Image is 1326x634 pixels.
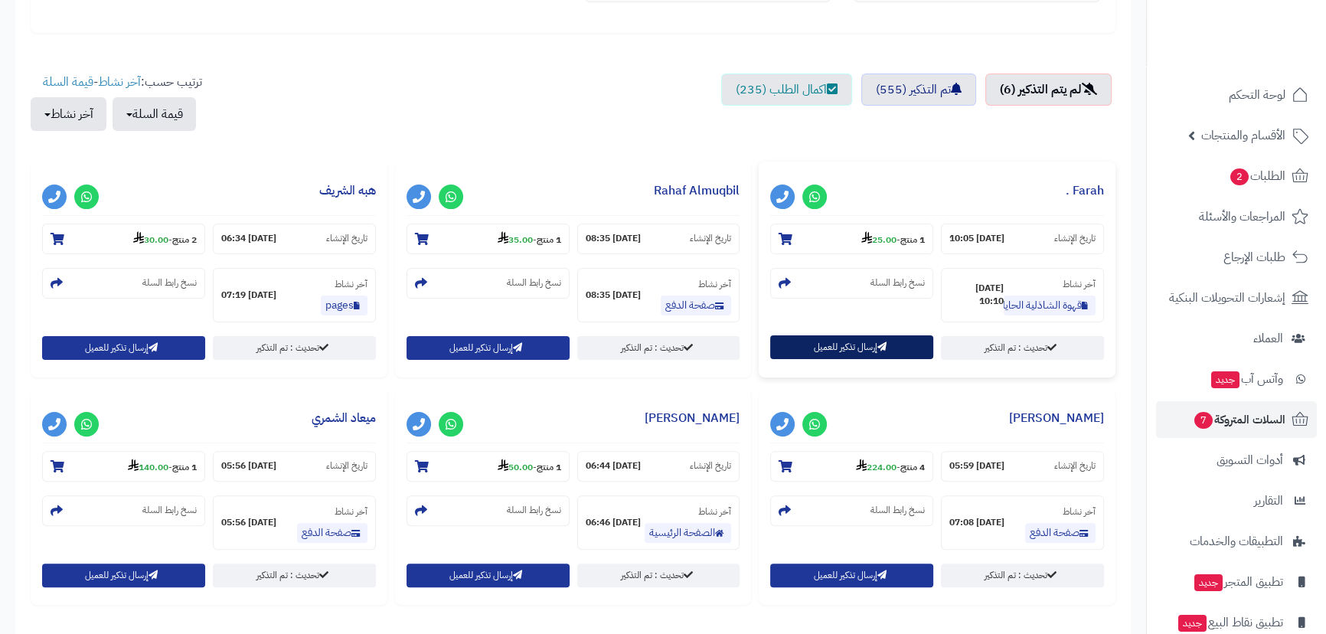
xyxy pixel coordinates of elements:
small: - [856,459,925,474]
small: تاريخ الإنشاء [690,459,731,472]
button: إرسال تذكير للعميل [407,564,570,587]
small: نسخ رابط السلة [870,504,925,517]
span: إشعارات التحويلات البنكية [1169,287,1285,309]
a: [PERSON_NAME] [1009,409,1104,427]
span: الطلبات [1229,165,1285,187]
section: نسخ رابط السلة [42,268,205,299]
span: 7 [1194,412,1213,429]
a: تحديث : تم التذكير [213,336,376,360]
button: آخر نشاط [31,97,106,131]
small: - [498,459,561,474]
span: التطبيقات والخدمات [1190,531,1283,552]
button: إرسال تذكير للعميل [770,335,933,359]
a: pages [321,296,367,315]
a: تحديث : تم التذكير [213,564,376,587]
small: - [861,231,925,247]
section: 1 منتج-140.00 [42,451,205,482]
strong: 4 منتج [900,460,925,474]
strong: 1 منتج [537,233,561,247]
a: طلبات الإرجاع [1156,239,1317,276]
a: قهوة الشاذلية الحايلية بالهيل والعويدي [1004,296,1096,315]
a: لوحة التحكم [1156,77,1317,113]
small: آخر نشاط [335,505,367,518]
a: تطبيق المتجرجديد [1156,564,1317,600]
strong: [DATE] 06:34 [221,232,276,245]
section: نسخ رابط السلة [770,268,933,299]
strong: 50.00 [498,460,533,474]
strong: [DATE] 05:56 [221,459,276,472]
strong: [DATE] 05:56 [221,516,276,529]
span: تطبيق المتجر [1193,571,1283,593]
strong: [DATE] 06:46 [586,516,641,529]
a: ميعاد الشمري [312,409,376,427]
section: نسخ رابط السلة [407,495,570,526]
a: التقارير [1156,482,1317,519]
span: الأقسام والمنتجات [1201,125,1285,146]
strong: 1 منتج [900,233,925,247]
a: أدوات التسويق [1156,442,1317,479]
small: نسخ رابط السلة [142,276,197,289]
a: لم يتم التذكير (6) [985,74,1112,106]
span: العملاء [1253,328,1283,349]
strong: [DATE] 06:44 [586,459,641,472]
a: تحديث : تم التذكير [941,336,1104,360]
a: إشعارات التحويلات البنكية [1156,279,1317,316]
span: تطبيق نقاط البيع [1177,612,1283,633]
small: آخر نشاط [698,505,731,518]
section: 1 منتج-50.00 [407,451,570,482]
strong: [DATE] 10:05 [949,232,1004,245]
small: نسخ رابط السلة [142,504,197,517]
button: إرسال تذكير للعميل [42,336,205,360]
small: - [133,231,197,247]
small: تاريخ الإنشاء [690,232,731,245]
a: التطبيقات والخدمات [1156,523,1317,560]
section: 4 منتج-224.00 [770,451,933,482]
a: تحديث : تم التذكير [577,336,740,360]
button: قيمة السلة [113,97,196,131]
a: تحديث : تم التذكير [941,564,1104,587]
strong: 35.00 [498,233,533,247]
small: تاريخ الإنشاء [1054,232,1096,245]
strong: [DATE] 10:10 [949,282,1004,308]
a: اكمال الطلب (235) [721,74,852,106]
span: أدوات التسويق [1217,449,1283,471]
strong: [DATE] 07:19 [221,289,276,302]
strong: 224.00 [856,460,897,474]
a: آخر نشاط [98,73,141,91]
a: الطلبات2 [1156,158,1317,194]
a: تحديث : تم التذكير [577,564,740,587]
a: صفحة الدفع [661,296,731,315]
small: آخر نشاط [698,277,731,291]
a: صفحة الدفع [297,523,367,543]
section: نسخ رابط السلة [770,495,933,526]
small: آخر نشاط [335,277,367,291]
small: - [128,459,197,474]
strong: 25.00 [861,233,897,247]
small: - [498,231,561,247]
span: لوحة التحكم [1229,84,1285,106]
small: نسخ رابط السلة [870,276,925,289]
small: تاريخ الإنشاء [1054,459,1096,472]
span: طلبات الإرجاع [1223,247,1285,268]
strong: 1 منتج [172,460,197,474]
small: تاريخ الإنشاء [326,232,367,245]
a: قيمة السلة [43,73,93,91]
section: 1 منتج-35.00 [407,224,570,254]
button: إرسال تذكير للعميل [770,564,933,587]
span: جديد [1211,371,1239,388]
a: تم التذكير (555) [861,74,976,106]
section: نسخ رابط السلة [42,495,205,526]
small: آخر نشاط [1063,277,1096,291]
strong: [DATE] 08:35 [586,289,641,302]
small: نسخ رابط السلة [507,504,561,517]
a: السلات المتروكة7 [1156,401,1317,438]
small: تاريخ الإنشاء [326,459,367,472]
button: إرسال تذكير للعميل [42,564,205,587]
a: صفحة الدفع [1025,523,1096,543]
section: 2 منتج-30.00 [42,224,205,254]
a: Farah . [1066,181,1104,200]
a: Rahaf Almuqbil [654,181,740,200]
a: وآتس آبجديد [1156,361,1317,397]
strong: 140.00 [128,460,168,474]
strong: 1 منتج [537,460,561,474]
